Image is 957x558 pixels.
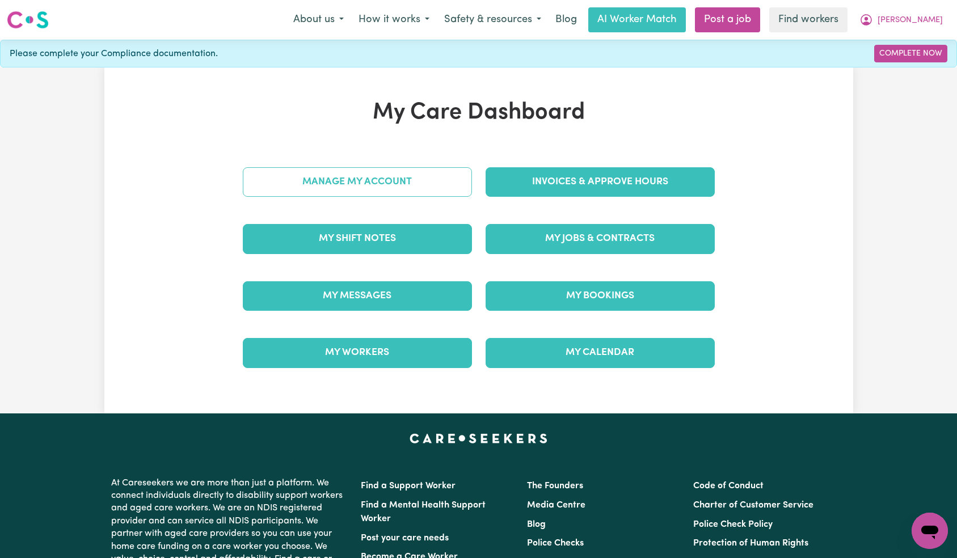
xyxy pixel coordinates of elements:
a: My Calendar [486,338,715,367]
iframe: Button to launch messaging window [912,513,948,549]
a: My Shift Notes [243,224,472,253]
a: Police Checks [527,539,584,548]
a: Post a job [695,7,760,32]
a: Post your care needs [361,534,449,543]
a: Charter of Customer Service [693,501,813,510]
button: Safety & resources [437,8,549,32]
a: Careseekers home page [410,434,547,443]
a: Careseekers logo [7,7,49,33]
a: Police Check Policy [693,520,773,529]
a: Blog [549,7,584,32]
a: Find a Support Worker [361,481,456,491]
button: About us [286,8,351,32]
h1: My Care Dashboard [236,99,722,126]
a: Code of Conduct [693,481,764,491]
span: Please complete your Compliance documentation. [10,47,218,61]
span: [PERSON_NAME] [878,14,943,27]
a: My Messages [243,281,472,311]
a: Invoices & Approve Hours [486,167,715,197]
a: Find a Mental Health Support Worker [361,501,486,523]
a: Find workers [769,7,848,32]
a: AI Worker Match [588,7,686,32]
button: How it works [351,8,437,32]
button: My Account [852,8,950,32]
a: Blog [527,520,546,529]
a: My Workers [243,338,472,367]
a: Protection of Human Rights [693,539,808,548]
a: My Jobs & Contracts [486,224,715,253]
a: The Founders [527,481,583,491]
a: My Bookings [486,281,715,311]
img: Careseekers logo [7,10,49,30]
a: Media Centre [527,501,585,510]
a: Complete Now [874,45,947,62]
a: Manage My Account [243,167,472,197]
